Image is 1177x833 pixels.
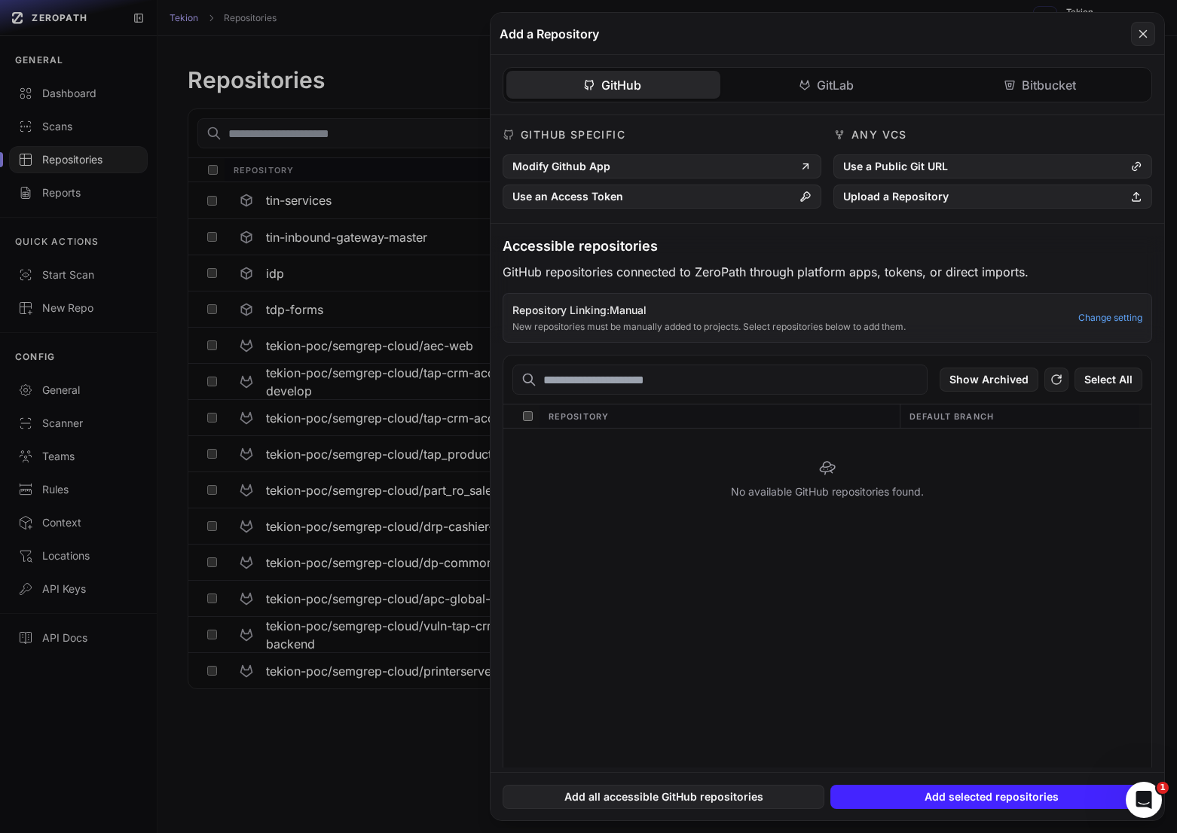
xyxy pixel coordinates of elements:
[512,321,1069,333] p: New repositories must be manually added to projects. Select repositories below to add them.
[833,154,1152,178] button: Use a Public Git URL
[833,185,1152,209] button: Upload a Repository
[503,185,821,209] button: Use an Access Token
[851,127,907,142] h4: Any VCS
[503,785,824,809] button: Add all accessible GitHub repositories
[934,71,1148,99] button: Bitbucket
[503,154,821,178] button: Modify Github App
[503,236,1152,257] h3: Accessible repositories
[500,25,599,43] h3: Add a Repository
[1157,782,1169,794] span: 1
[503,429,1151,529] div: No available GitHub repositories found.
[512,303,1069,318] p: Repository Linking: Manual
[506,71,720,99] button: GitHub
[720,71,934,99] button: GitLab
[521,127,625,142] h4: GitHub Specific
[1075,368,1142,392] button: Select All
[1126,782,1162,818] iframe: Intercom live chat
[1078,312,1142,324] a: Change setting
[940,368,1038,392] button: Show Archived
[503,263,1152,281] p: GitHub repositories connected to ZeroPath through platform apps, tokens, or direct imports.
[900,404,1139,428] div: Default Branch
[540,404,900,428] div: Repository
[830,785,1152,809] button: Add selected repositories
